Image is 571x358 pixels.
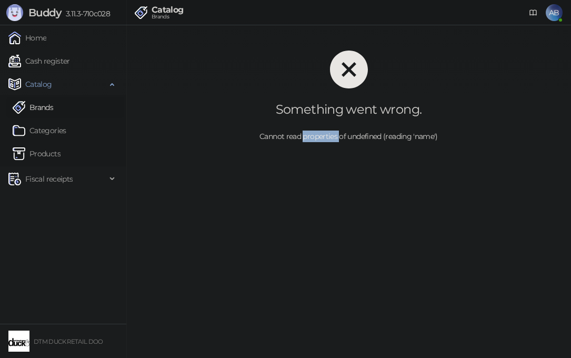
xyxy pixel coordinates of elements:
[143,101,554,118] div: Something went wrong.
[525,4,542,21] a: Documentation
[13,97,53,118] a: Brands
[546,4,563,21] span: AB
[143,131,554,142] div: Cannot read properties of undefined (reading 'name')
[8,331,29,352] img: 64x64-companyLogo-66ada3a5-0551-4a34-8c52-98bc28352977.jpeg
[152,14,184,19] div: Brands
[62,9,110,18] span: 3.11.3-710c028
[25,74,52,95] span: Catalog
[8,51,70,72] a: Cash register
[34,338,103,345] small: DTM DUCK RETAIL DOO
[152,6,184,14] div: Catalog
[6,4,23,21] img: Logo
[13,143,61,164] a: ArtikliProducts
[330,51,368,88] span: close-circle
[25,168,73,190] span: Fiscal receipts
[13,120,66,141] a: Categories
[13,147,25,160] img: Artikli
[8,27,46,48] a: Home
[28,6,62,19] span: Buddy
